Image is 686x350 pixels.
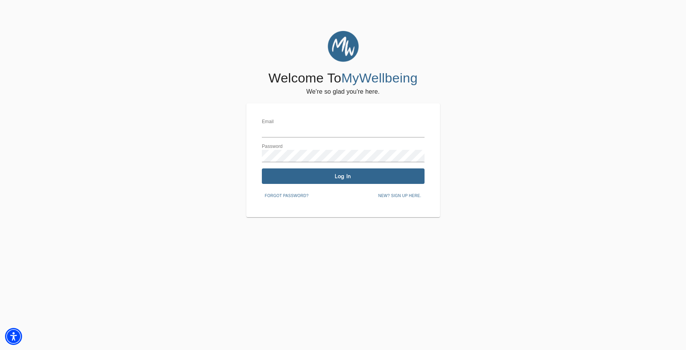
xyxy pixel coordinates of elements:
[306,86,380,97] h6: We're so glad you're here.
[262,190,312,202] button: Forgot password?
[341,70,418,85] span: MyWellbeing
[328,31,359,62] img: MyWellbeing
[262,120,274,124] label: Email
[265,173,421,180] span: Log In
[5,328,22,345] div: Accessibility Menu
[375,190,424,202] button: New? Sign up here.
[378,192,421,199] span: New? Sign up here.
[262,144,283,149] label: Password
[265,192,309,199] span: Forgot password?
[262,168,425,184] button: Log In
[268,70,418,86] h4: Welcome To
[262,192,312,198] a: Forgot password?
